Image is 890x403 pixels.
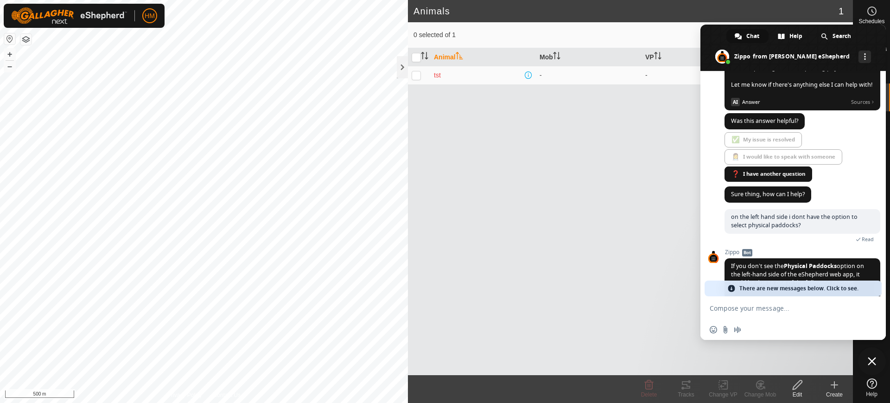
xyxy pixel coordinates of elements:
span: Was this answer helpful? [731,117,798,125]
span: Answer [742,98,847,106]
div: Change VP [705,390,742,399]
div: Edit [779,390,816,399]
span: Zippo [725,249,880,256]
a: Privacy Policy [167,391,202,399]
span: Schedules [858,19,884,24]
a: Contact Us [213,391,241,399]
a: Help [853,375,890,401]
span: Sure thing, how can I help? [731,190,805,198]
p-sorticon: Activate to sort [421,53,428,61]
span: 1 [839,4,844,18]
th: VP [642,48,747,66]
span: Physical Paddocks [784,262,837,270]
div: Tracks [667,390,705,399]
span: Read [862,236,874,243]
img: Gallagher Logo [11,7,127,24]
a: Close chat [858,347,886,375]
p-sorticon: Activate to sort [553,53,560,61]
button: – [4,61,15,72]
span: Send a file [722,326,729,333]
span: Search [833,29,851,43]
span: Delete [641,391,657,398]
a: Chat [726,29,769,43]
span: Insert an emoji [710,326,717,333]
button: + [4,49,15,60]
span: Help [789,29,802,43]
span: Bot [742,249,752,256]
app-display-virtual-paddock-transition: - [645,71,648,79]
span: There are new messages below. Click to see. [739,281,858,296]
div: - [540,70,638,80]
a: Search [813,29,860,43]
button: Reset Map [4,33,15,45]
span: Sources [851,98,874,106]
div: Change Mob [742,390,779,399]
span: on the left hand side i dont have the option to select physical paddocks? [731,213,858,229]
span: AI [731,98,740,106]
a: Help [769,29,812,43]
h2: Animals [413,6,839,17]
p-sorticon: Activate to sort [456,53,463,61]
p-sorticon: Activate to sort [654,53,661,61]
textarea: Compose your message... [710,296,858,320]
th: Mob [536,48,642,66]
span: Audio message [734,326,741,333]
th: Animal [430,48,536,66]
span: 0 selected of 1 [413,30,718,40]
button: Map Layers [20,34,32,45]
span: Help [866,391,877,397]
div: Create [816,390,853,399]
span: Chat [746,29,759,43]
span: HM [145,11,155,21]
span: tst [434,70,441,80]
